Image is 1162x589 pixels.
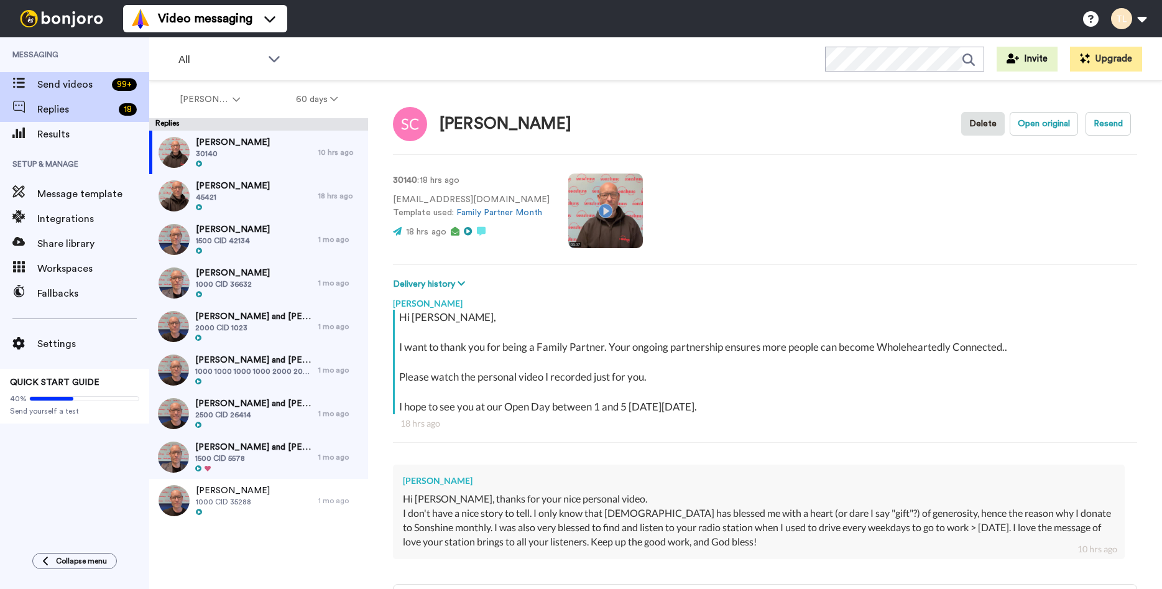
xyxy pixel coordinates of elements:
img: 1360a9cf-e9e4-4fba-9078-21bfd49483dc-thumb.jpg [158,355,189,386]
div: 18 [119,103,137,116]
div: 18 hrs ago [318,191,362,201]
div: 1 mo ago [318,234,362,244]
a: Family Partner Month [456,208,542,217]
a: [PERSON_NAME] and [PERSON_NAME]1000 1000 1000 1000 2000 2000 CID 306491 mo ago [149,348,368,392]
div: Hi [PERSON_NAME], I want to thank you for being a Family Partner. Your ongoing partnership ensure... [399,310,1134,414]
button: Open original [1010,112,1078,136]
div: Hi [PERSON_NAME], thanks for your nice personal video. [403,492,1115,506]
div: 1 mo ago [318,496,362,506]
button: Delivery history [393,277,469,291]
img: 9ab8ec49-fb58-446d-b584-94a25ca3c923-thumb.jpg [158,311,189,342]
span: Replies [37,102,114,117]
img: vm-color.svg [131,9,150,29]
span: QUICK START GUIDE [10,378,99,387]
img: 74f0db65-f51b-439b-a531-63462b82890e-thumb.jpg [158,398,189,429]
span: All [178,52,262,67]
span: 1500 CID 5578 [195,453,312,463]
p: [EMAIL_ADDRESS][DOMAIN_NAME] Template used: [393,193,550,220]
a: [PERSON_NAME] and [PERSON_NAME]2500 CID 264141 mo ago [149,392,368,435]
a: [PERSON_NAME] and [PERSON_NAME]1500 CID 55781 mo ago [149,435,368,479]
span: [PERSON_NAME] [196,136,270,149]
span: [PERSON_NAME] and [PERSON_NAME] [195,441,312,453]
button: Resend [1086,112,1131,136]
div: 99 + [112,78,137,91]
div: 1 mo ago [318,409,362,419]
img: bj-logo-header-white.svg [15,10,108,27]
img: f97d90af-8a9c-4edd-8492-756a11cdca11-thumb.jpg [158,442,189,473]
span: 40% [10,394,27,404]
strong: 30140 [393,176,417,185]
span: [PERSON_NAME] and [PERSON_NAME] [195,310,312,323]
span: Results [37,127,149,142]
img: cd3210ad-4d0c-4b3c-9663-c9f7718f2853-thumb.jpg [159,224,190,255]
img: fc1c1420-f21f-4f78-8e40-9533e2453c97-thumb.jpg [159,180,190,211]
span: Fallbacks [37,286,149,301]
span: [PERSON_NAME] [180,93,230,106]
div: 1 mo ago [318,278,362,288]
a: [PERSON_NAME]1000 CID 352881 mo ago [149,479,368,522]
div: 1 mo ago [318,365,362,375]
span: [PERSON_NAME] [196,267,270,279]
span: Settings [37,336,149,351]
span: Message template [37,187,149,202]
img: e84a47d2-076b-47ef-9fc4-d78f8d5d5995-thumb.jpg [159,137,190,168]
button: Collapse menu [32,553,117,569]
span: [PERSON_NAME] [196,180,270,192]
a: [PERSON_NAME]3014010 hrs ago [149,131,368,174]
img: 8723638d-659e-4596-a114-217968ac814f-thumb.jpg [159,267,190,299]
span: 1000 1000 1000 1000 2000 2000 CID 30649 [195,366,312,376]
div: 1 mo ago [318,322,362,332]
div: Replies [149,118,368,131]
span: 30140 [196,149,270,159]
a: [PERSON_NAME] and [PERSON_NAME]2000 CID 10231 mo ago [149,305,368,348]
a: [PERSON_NAME]1000 CID 366321 mo ago [149,261,368,305]
span: Share library [37,236,149,251]
span: 18 hrs ago [406,228,446,236]
span: 2000 CID 1023 [195,323,312,333]
span: Send videos [37,77,107,92]
span: 1000 CID 36632 [196,279,270,289]
a: [PERSON_NAME]1500 CID 421341 mo ago [149,218,368,261]
span: Video messaging [158,10,252,27]
div: I don't have a nice story to tell. I only know that [DEMOGRAPHIC_DATA] has blessed me with a hear... [403,506,1115,549]
span: Workspaces [37,261,149,276]
span: [PERSON_NAME] and [PERSON_NAME] [195,397,312,410]
div: 18 hrs ago [400,417,1130,430]
button: Upgrade [1070,47,1142,72]
span: 45421 [196,192,270,202]
button: 60 days [268,88,366,111]
span: Send yourself a test [10,406,139,416]
div: 10 hrs ago [1077,543,1117,555]
img: Image of Stephen Chen [393,107,427,141]
span: Collapse menu [56,556,107,566]
a: [PERSON_NAME]4542118 hrs ago [149,174,368,218]
div: [PERSON_NAME] [440,115,571,133]
div: 1 mo ago [318,452,362,462]
span: 2500 CID 26414 [195,410,312,420]
span: [PERSON_NAME] and [PERSON_NAME] [195,354,312,366]
span: 1000 CID 35288 [196,497,270,507]
span: [PERSON_NAME] [196,485,270,497]
div: 10 hrs ago [318,147,362,157]
span: [PERSON_NAME] [196,223,270,236]
button: Delete [961,112,1005,136]
img: 88f58a13-aac9-4a28-bf25-9c6e679e4c04-thumb.jpg [159,485,190,516]
div: [PERSON_NAME] [403,475,1115,487]
div: [PERSON_NAME] [393,291,1137,310]
span: Integrations [37,211,149,226]
p: : 18 hrs ago [393,174,550,187]
button: Invite [997,47,1058,72]
button: [PERSON_NAME] [152,88,268,111]
span: 1500 CID 42134 [196,236,270,246]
